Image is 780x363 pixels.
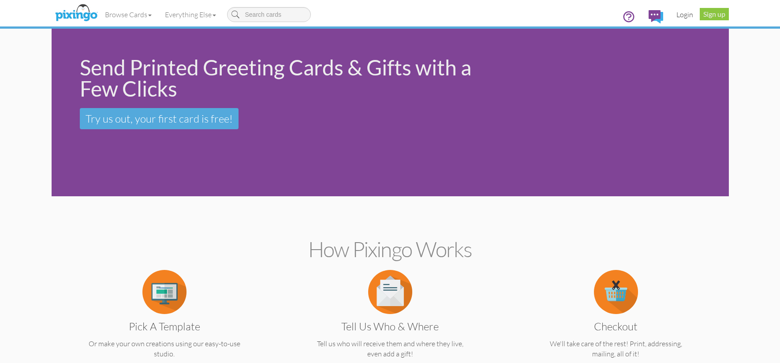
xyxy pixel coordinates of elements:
span: Try us out, your first card is free! [86,112,233,125]
input: Search cards [227,7,311,22]
a: Sign up [700,8,729,20]
img: comments.svg [649,10,663,23]
h3: Checkout [527,321,705,332]
a: Login [670,4,700,26]
img: pixingo logo [53,2,100,24]
img: item.alt [142,270,187,314]
p: We'll take care of the rest! Print, addressing, mailing, all of it! [520,339,712,359]
h3: Tell us Who & Where [301,321,479,332]
a: Checkout We'll take care of the rest! Print, addressing, mailing, all of it! [520,287,712,359]
img: item.alt [594,270,638,314]
a: Tell us Who & Where Tell us who will receive them and where they live, even add a gift! [295,287,486,359]
h2: How Pixingo works [67,238,713,261]
a: Everything Else [158,4,223,26]
iframe: Chat [780,363,780,363]
p: Or make your own creations using our easy-to-use studio. [69,339,260,359]
div: Send Printed Greeting Cards & Gifts with a Few Clicks [80,57,496,99]
a: Browse Cards [98,4,158,26]
h3: Pick a Template [75,321,254,332]
p: Tell us who will receive them and where they live, even add a gift! [295,339,486,359]
a: Try us out, your first card is free! [80,108,239,129]
a: Pick a Template Or make your own creations using our easy-to-use studio. [69,287,260,359]
img: item.alt [368,270,412,314]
